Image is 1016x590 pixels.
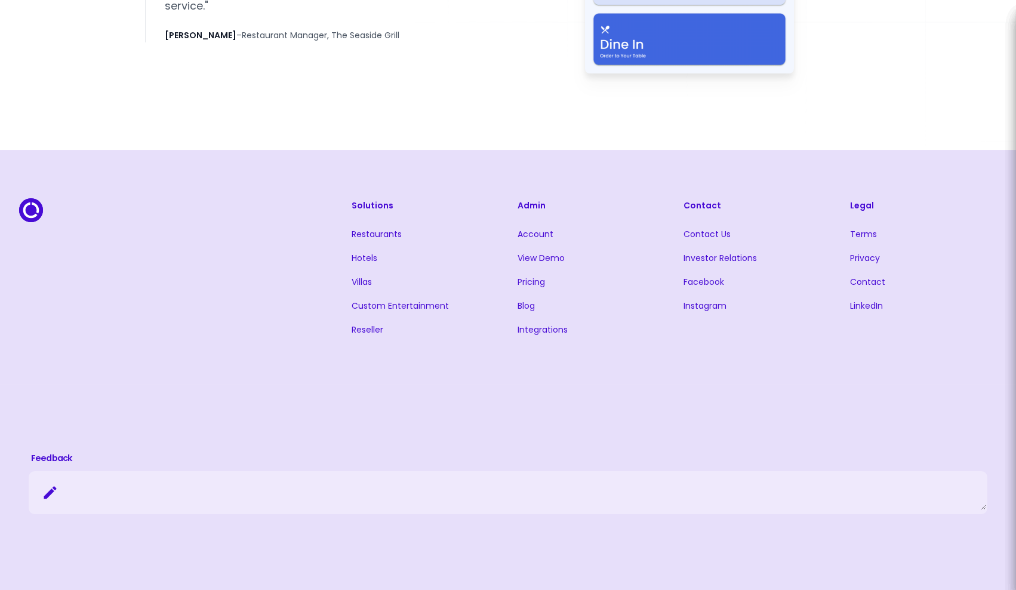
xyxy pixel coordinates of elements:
[352,228,402,240] a: Restaurants
[684,300,726,312] a: Instagram
[518,198,664,213] h3: Admin
[518,324,568,336] a: Integrations
[165,29,236,41] span: [PERSON_NAME]
[31,452,72,465] div: Feedback
[352,198,498,213] h3: Solutions
[684,276,724,288] a: Facebook
[850,228,877,240] a: Terms
[352,324,383,336] a: Reseller
[352,276,372,288] a: Villas
[518,252,565,264] a: View Demo
[850,300,883,312] a: LinkedIn
[850,252,880,264] a: Privacy
[684,198,830,213] h3: Contact
[850,198,997,213] h3: Legal
[352,300,449,312] a: Custom Entertainment
[684,252,757,264] a: Investor Relations
[850,276,885,288] a: Contact
[518,300,535,312] a: Blog
[352,252,377,264] a: Hotels
[518,276,545,288] a: Pricing
[518,228,553,240] a: Account
[165,28,399,42] div: – Restaurant Manager, The Seaside Grill
[684,228,731,240] a: Contact Us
